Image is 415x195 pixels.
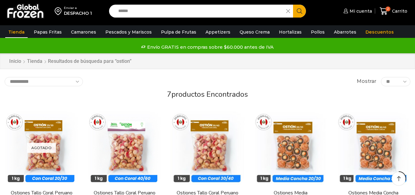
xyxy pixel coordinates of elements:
[64,6,92,10] div: Enviar a
[386,6,390,11] span: 2
[158,26,199,38] a: Pulpa de Frutas
[5,77,83,86] select: Pedido de la tienda
[276,26,305,38] a: Hortalizas
[68,26,99,38] a: Camarones
[9,58,22,65] a: Inicio
[342,5,372,17] a: Mi cuenta
[362,26,397,38] a: Descuentos
[378,4,409,18] a: 2 Carrito
[202,26,233,38] a: Appetizers
[31,26,65,38] a: Papas Fritas
[171,89,248,99] span: productos encontrados
[27,58,43,65] a: Tienda
[293,5,306,18] button: Search button
[331,26,359,38] a: Abarrotes
[348,8,372,14] span: Mi cuenta
[357,78,376,85] span: Mostrar
[237,26,273,38] a: Queso Crema
[48,58,131,64] h1: Resultados de búsqueda para “ostion”
[167,89,171,99] span: 7
[390,8,407,14] span: Carrito
[5,26,28,38] a: Tienda
[9,58,131,65] nav: Breadcrumb
[55,6,64,16] img: address-field-icon.svg
[308,26,328,38] a: Pollos
[102,26,155,38] a: Pescados y Mariscos
[64,10,92,16] div: DESPACHO 1
[27,143,56,153] p: Agotado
